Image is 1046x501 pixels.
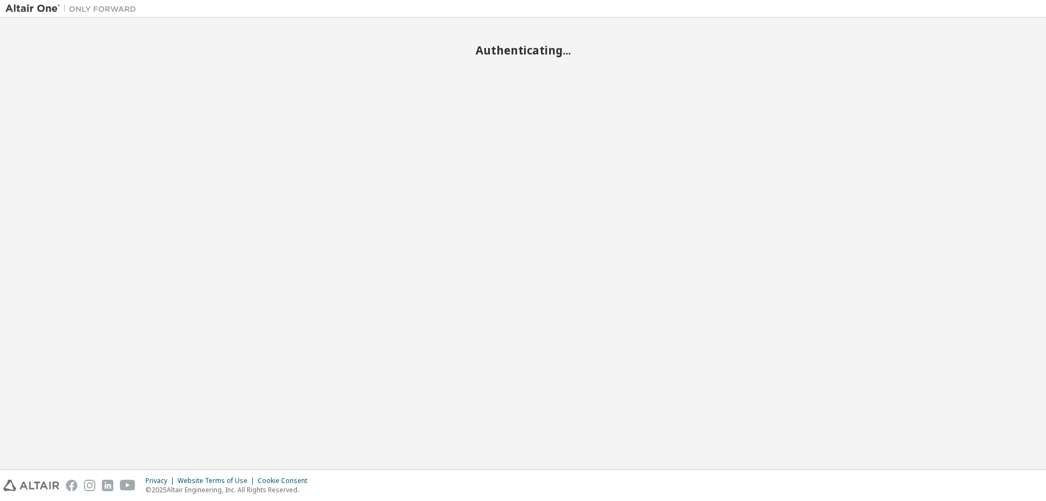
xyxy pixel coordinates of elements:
div: Cookie Consent [258,476,314,485]
h2: Authenticating... [5,43,1041,57]
div: Website Terms of Use [178,476,258,485]
img: facebook.svg [66,480,77,491]
p: © 2025 Altair Engineering, Inc. All Rights Reserved. [145,485,314,494]
div: Privacy [145,476,178,485]
img: Altair One [5,3,142,14]
img: altair_logo.svg [3,480,59,491]
img: linkedin.svg [102,480,113,491]
img: youtube.svg [120,480,136,491]
img: instagram.svg [84,480,95,491]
